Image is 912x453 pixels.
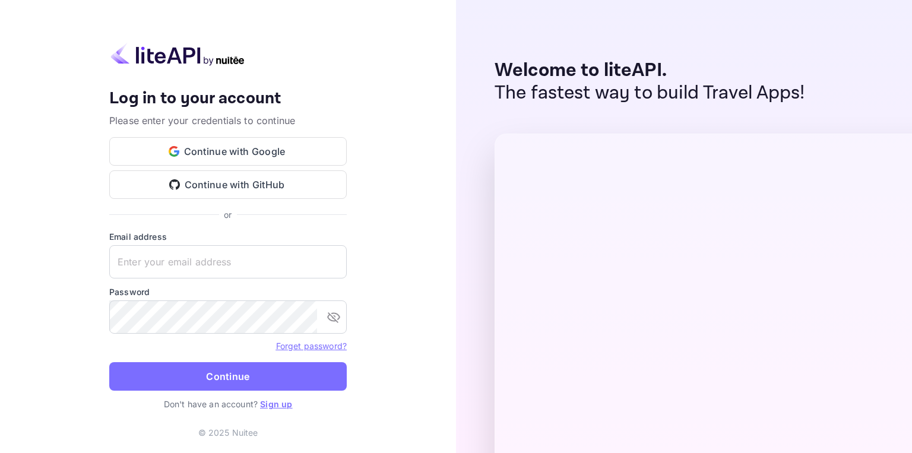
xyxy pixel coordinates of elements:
a: Forget password? [276,340,347,351]
a: Sign up [260,399,292,409]
label: Email address [109,230,347,243]
p: Please enter your credentials to continue [109,113,347,128]
button: Continue [109,362,347,391]
p: or [224,208,232,221]
img: liteapi [109,43,246,66]
button: Continue with Google [109,137,347,166]
button: Continue with GitHub [109,170,347,199]
h4: Log in to your account [109,88,347,109]
button: toggle password visibility [322,305,346,329]
p: Don't have an account? [109,398,347,410]
p: © 2025 Nuitee [198,426,258,439]
label: Password [109,286,347,298]
input: Enter your email address [109,245,347,278]
p: The fastest way to build Travel Apps! [495,82,805,104]
p: Welcome to liteAPI. [495,59,805,82]
a: Forget password? [276,341,347,351]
